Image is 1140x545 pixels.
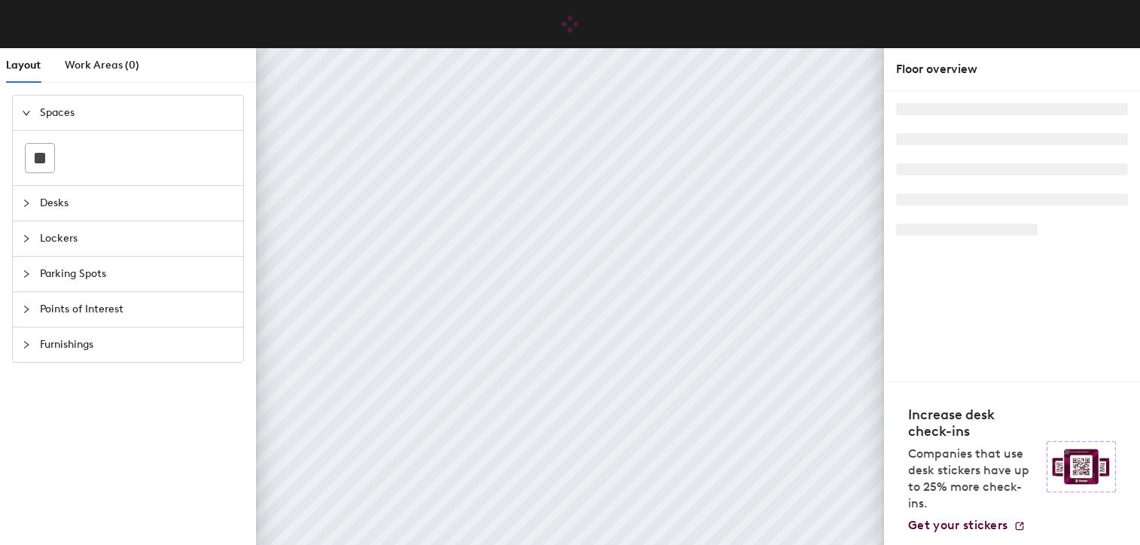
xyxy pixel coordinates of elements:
span: Spaces [40,96,234,130]
span: Get your stickers [908,518,1007,532]
span: collapsed [22,269,31,279]
p: Companies that use desk stickers have up to 25% more check-ins. [908,446,1038,512]
span: collapsed [22,305,31,314]
h4: Increase desk check-ins [908,406,1038,440]
span: Furnishings [40,327,234,362]
span: Lockers [40,221,234,256]
span: Layout [6,59,41,72]
span: collapsed [22,234,31,243]
span: collapsed [22,340,31,349]
a: Get your stickers [908,518,1026,533]
span: Points of Interest [40,292,234,327]
span: expanded [22,108,31,117]
div: Floor overview [896,60,1128,78]
span: collapsed [22,199,31,208]
span: Desks [40,186,234,221]
span: Parking Spots [40,257,234,291]
span: Work Areas (0) [65,59,139,72]
img: Sticker logo [1047,441,1116,492]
